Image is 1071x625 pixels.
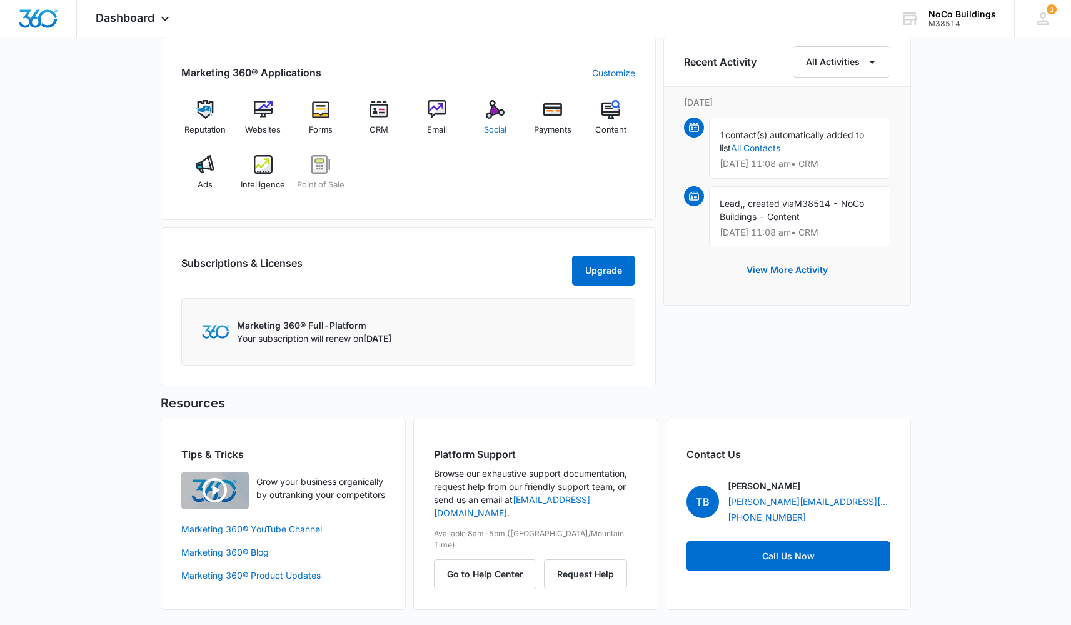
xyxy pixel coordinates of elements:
[728,479,800,492] p: [PERSON_NAME]
[529,100,577,145] a: Payments
[309,124,333,136] span: Forms
[720,228,880,237] p: [DATE] 11:08 am • CRM
[793,46,890,77] button: All Activities
[245,124,281,136] span: Websites
[534,124,571,136] span: Payments
[256,475,385,501] p: Grow your business organically by outranking your competitors
[181,100,229,145] a: Reputation
[434,528,638,551] p: Available 8am-5pm ([GEOGRAPHIC_DATA]/Mountain Time)
[572,256,635,286] button: Upgrade
[181,65,321,80] h2: Marketing 360® Applications
[684,96,890,109] p: [DATE]
[413,100,461,145] a: Email
[544,569,627,579] a: Request Help
[743,198,794,209] span: , created via
[161,394,911,412] h5: Resources
[734,255,840,285] button: View More Activity
[731,142,780,153] a: All Contacts
[728,511,806,524] a: [PHONE_NUMBER]
[184,124,226,136] span: Reputation
[297,179,344,191] span: Point of Sale
[297,100,345,145] a: Forms
[684,54,757,69] h6: Recent Activity
[370,124,388,136] span: CRM
[96,11,154,24] span: Dashboard
[720,159,880,168] p: [DATE] 11:08 am • CRM
[297,155,345,200] a: Point of Sale
[720,129,864,153] span: contact(s) automatically added to list
[1047,4,1057,14] span: 1
[355,100,403,145] a: CRM
[928,9,996,19] div: account name
[239,100,287,145] a: Websites
[587,100,635,145] a: Content
[686,447,890,462] h2: Contact Us
[728,495,890,508] a: [PERSON_NAME][EMAIL_ADDRESS][PERSON_NAME][DOMAIN_NAME]
[241,179,285,191] span: Intelligence
[434,559,536,589] button: Go to Help Center
[181,155,229,200] a: Ads
[720,198,743,209] span: Lead,
[720,129,725,140] span: 1
[434,447,638,462] h2: Platform Support
[237,319,391,332] p: Marketing 360® Full-Platform
[181,522,385,536] a: Marketing 360® YouTube Channel
[471,100,519,145] a: Social
[181,256,303,281] h2: Subscriptions & Licenses
[427,124,447,136] span: Email
[434,467,638,519] p: Browse our exhaustive support documentation, request help from our friendly support team, or send...
[544,559,627,589] button: Request Help
[484,124,506,136] span: Social
[928,19,996,28] div: account id
[1047,4,1057,14] div: notifications count
[198,179,213,191] span: Ads
[434,569,544,579] a: Go to Help Center
[181,569,385,582] a: Marketing 360® Product Updates
[595,124,626,136] span: Content
[363,333,391,344] span: [DATE]
[237,332,391,345] p: Your subscription will renew on
[181,472,249,509] img: Quick Overview Video
[181,447,385,462] h2: Tips & Tricks
[239,155,287,200] a: Intelligence
[181,546,385,559] a: Marketing 360® Blog
[686,541,890,571] a: Call Us Now
[686,486,719,518] span: TB
[202,325,229,338] img: Marketing 360 Logo
[592,66,635,79] a: Customize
